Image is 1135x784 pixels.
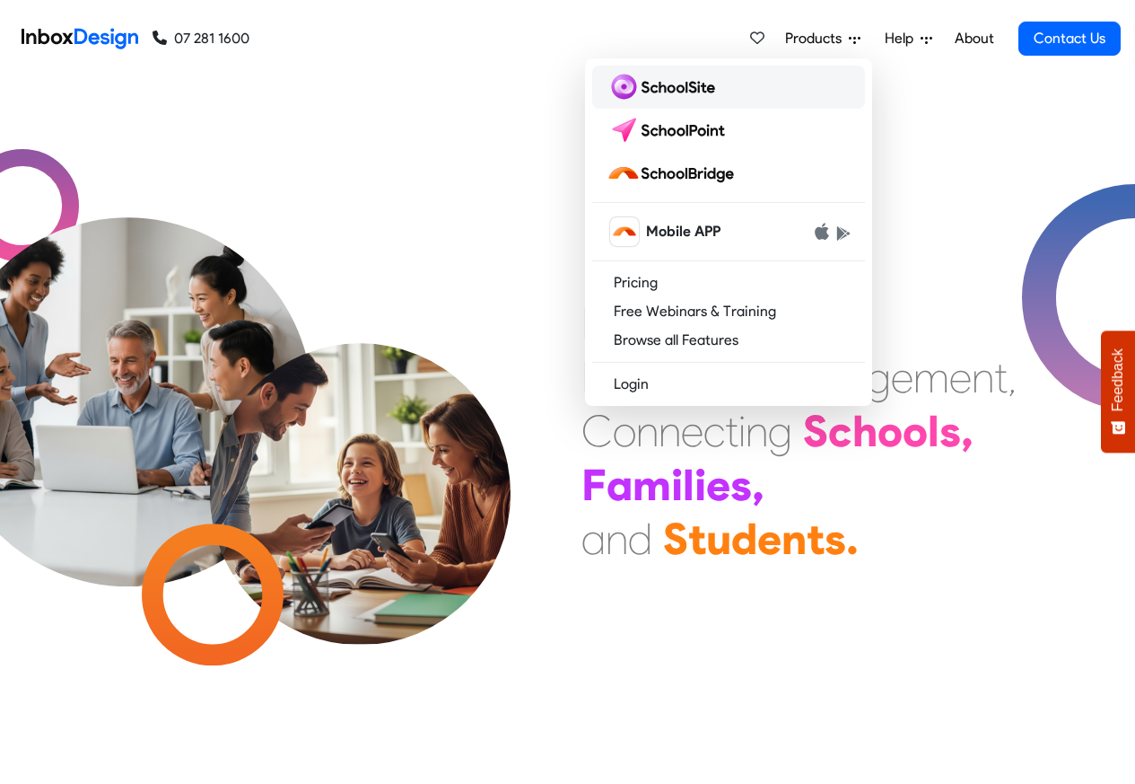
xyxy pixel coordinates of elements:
[607,73,722,101] img: schoolsite logo
[703,404,725,458] div: c
[633,458,671,512] div: m
[592,297,865,326] a: Free Webinars & Training
[807,512,825,566] div: t
[913,350,949,404] div: m
[153,28,249,49] a: 07 281 1600
[606,512,628,566] div: n
[581,512,606,566] div: a
[636,404,659,458] div: n
[725,404,738,458] div: t
[592,210,865,253] a: schoolbridge icon Mobile APP
[628,512,652,566] div: d
[781,512,807,566] div: n
[825,512,846,566] div: s
[613,404,636,458] div: o
[994,350,1008,404] div: t
[581,350,604,404] div: E
[688,512,706,566] div: t
[877,404,903,458] div: o
[610,217,639,246] img: schoolbridge icon
[585,58,872,406] div: Products
[828,404,852,458] div: c
[949,350,972,404] div: e
[903,404,928,458] div: o
[607,458,633,512] div: a
[928,404,939,458] div: l
[706,512,731,566] div: u
[172,269,548,645] img: parents_with_child.png
[592,370,865,399] a: Login
[731,512,757,566] div: d
[592,326,865,355] a: Browse all Features
[1101,330,1135,453] button: Feedback - Show survey
[867,350,891,404] div: g
[1018,22,1121,56] a: Contact Us
[683,458,694,512] div: l
[885,28,921,49] span: Help
[663,512,688,566] div: S
[730,458,752,512] div: s
[607,159,741,188] img: schoolbridge logo
[1008,350,1017,404] div: ,
[659,404,681,458] div: n
[581,404,613,458] div: C
[778,21,868,57] a: Products
[939,404,961,458] div: s
[877,21,939,57] a: Help
[746,404,768,458] div: n
[852,404,877,458] div: h
[949,21,999,57] a: About
[757,512,781,566] div: e
[581,296,616,350] div: M
[1110,348,1126,411] span: Feedback
[972,350,994,404] div: n
[846,512,859,566] div: .
[671,458,683,512] div: i
[706,458,730,512] div: e
[891,350,913,404] div: e
[681,404,703,458] div: e
[607,116,733,145] img: schoolpoint logo
[694,458,706,512] div: i
[738,404,746,458] div: i
[581,296,1017,566] div: Maximising Efficient & Engagement, Connecting Schools, Families, and Students.
[646,221,720,242] span: Mobile APP
[961,404,973,458] div: ,
[768,404,792,458] div: g
[803,404,828,458] div: S
[785,28,849,49] span: Products
[752,458,764,512] div: ,
[592,269,865,297] a: Pricing
[581,458,607,512] div: F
